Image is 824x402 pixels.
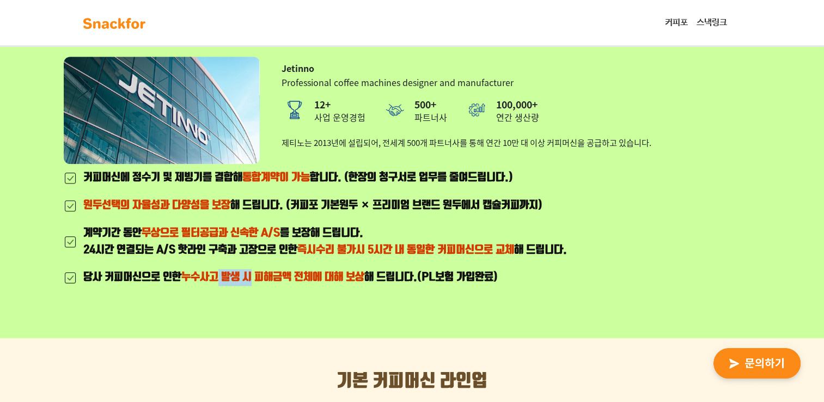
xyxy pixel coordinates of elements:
a: 대화 [72,312,141,339]
p: 제티노는 2013년에 설립되어, 전세계 500개 파트너사를 통해 연간 10만 대 이상 커피머신을 공급하고 있습니다. [282,137,651,149]
a: 설정 [141,312,209,339]
img: 체크 [64,199,77,212]
img: 체크 [64,271,77,284]
h3: Jetinno [282,63,651,74]
div: 해 드립니다. (커피포 기본원두 × 프리미엄 브랜드 원두에서 캡슐커피까지) [83,197,567,214]
h2: 기본 커피머신 라인업 [64,371,761,392]
img: 체크 [64,235,77,248]
strong: 100,000+ [496,98,539,112]
span: 원두선택의 자율성과 다양성을 보장 [83,199,230,212]
div: 커피머신에 정수기 및 제빙기를 결합해 합니다. (한장의 청구서로 업무를 줄여드립니다.) [83,169,567,186]
div: 연간 생산량 [496,98,539,124]
p: Professional coffee machines designer and manufacturer [282,76,651,89]
span: 누수사고 발생 시 피해금액 전체에 대해 보상 [181,271,364,284]
span: 대화 [100,328,113,337]
span: 홈 [34,328,41,337]
img: 체크 [64,172,77,185]
strong: 12+ [314,98,365,112]
a: 스낵링크 [692,12,731,34]
a: 커피포 [661,12,692,34]
div: 계약기간 동안 를 보장해 드립니다. 24시간 연결되는 A/S 핫라인 구축과 고장으로 인한 해 드립니다. [83,225,567,258]
img: 파트너사 [382,98,408,124]
strong: 500+ [414,98,447,112]
div: 당사 커피머신으로 인한 해 드립니다.(PL보험 가입완료) [83,269,567,286]
img: Jetinno 건물 [64,57,260,164]
img: 연간 생산량 [463,98,490,124]
img: background-main-color.svg [80,15,149,32]
a: 홈 [3,312,72,339]
span: 통합계약이 가능 [242,171,310,184]
div: 사업 운영경험 [314,98,365,124]
img: 운영경험 [282,98,308,124]
span: 무상으로 필터공급과 신속한 A/S [142,227,280,240]
span: 설정 [168,328,181,337]
span: 즉시수리 불가시 5시간 내 동일한 커피머신으로 교체 [297,243,514,257]
div: 파트너사 [414,98,447,124]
